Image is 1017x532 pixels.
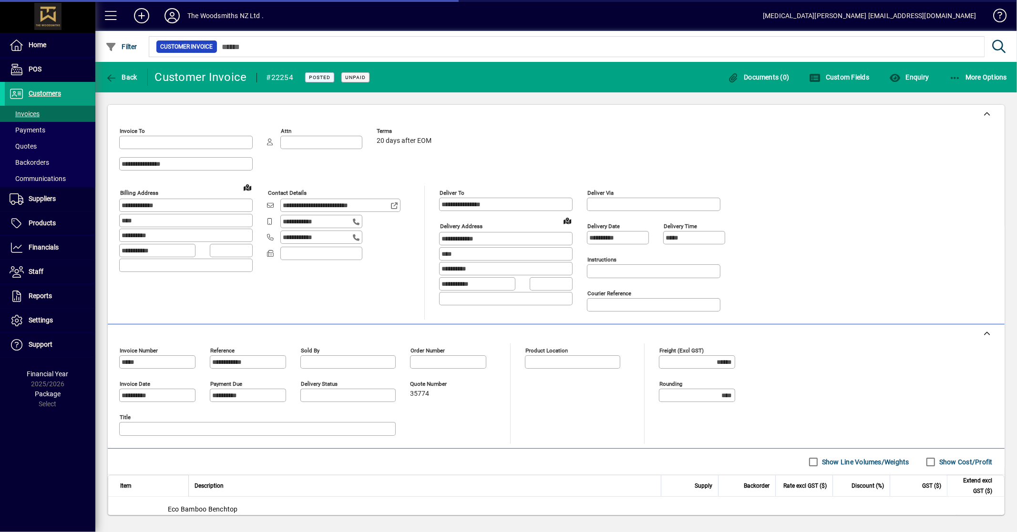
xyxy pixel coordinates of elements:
[5,187,95,211] a: Suppliers
[120,481,132,491] span: Item
[95,69,148,86] app-page-header-button: Back
[210,381,242,387] mat-label: Payment due
[937,457,993,467] label: Show Cost/Profit
[195,481,224,491] span: Description
[27,370,69,378] span: Financial Year
[29,341,52,348] span: Support
[953,475,992,496] span: Extend excl GST ($)
[411,347,445,354] mat-label: Order number
[29,292,52,300] span: Reports
[887,69,931,86] button: Enquiry
[659,381,682,387] mat-label: Rounding
[5,284,95,308] a: Reports
[587,256,616,263] mat-label: Instructions
[986,2,1005,33] a: Knowledge Base
[5,154,95,171] a: Backorders
[120,414,131,421] mat-label: Title
[695,481,712,491] span: Supply
[5,211,95,235] a: Products
[126,7,157,24] button: Add
[309,74,330,80] span: Posted
[852,481,884,491] span: Discount (%)
[587,190,614,196] mat-label: Deliver via
[10,159,49,166] span: Backorders
[377,128,434,134] span: Terms
[10,175,66,182] span: Communications
[120,347,158,354] mat-label: Invoice number
[5,106,95,122] a: Invoices
[783,481,827,491] span: Rate excl GST ($)
[725,69,792,86] button: Documents (0)
[105,43,137,50] span: Filter
[240,180,255,195] a: View on map
[29,316,53,324] span: Settings
[728,73,790,81] span: Documents (0)
[5,138,95,154] a: Quotes
[187,8,264,23] div: The Woodsmiths NZ Ltd .
[5,33,95,57] a: Home
[525,347,568,354] mat-label: Product location
[659,347,704,354] mat-label: Freight (excl GST)
[5,171,95,187] a: Communications
[10,142,37,150] span: Quotes
[587,290,631,297] mat-label: Courier Reference
[410,381,467,387] span: Quote number
[410,390,429,398] span: 35774
[889,73,929,81] span: Enquiry
[267,70,294,85] div: #22254
[10,126,45,134] span: Payments
[29,65,41,73] span: POS
[810,73,870,81] span: Custom Fields
[29,41,46,49] span: Home
[29,219,56,227] span: Products
[820,457,909,467] label: Show Line Volumes/Weights
[103,38,140,55] button: Filter
[5,309,95,332] a: Settings
[763,8,976,23] div: [MEDICAL_DATA][PERSON_NAME] [EMAIL_ADDRESS][DOMAIN_NAME]
[29,90,61,97] span: Customers
[210,347,235,354] mat-label: Reference
[922,481,941,491] span: GST ($)
[155,70,247,85] div: Customer Invoice
[377,137,431,145] span: 20 days after EOM
[5,58,95,81] a: POS
[103,69,140,86] button: Back
[560,213,575,228] a: View on map
[160,42,213,51] span: Customer Invoice
[664,223,697,230] mat-label: Delivery time
[281,128,291,134] mat-label: Attn
[807,69,872,86] button: Custom Fields
[345,74,366,80] span: Unpaid
[5,260,95,284] a: Staff
[949,73,1007,81] span: More Options
[35,390,61,398] span: Package
[301,381,338,387] mat-label: Delivery status
[5,333,95,357] a: Support
[105,73,137,81] span: Back
[10,110,40,118] span: Invoices
[5,122,95,138] a: Payments
[120,128,145,134] mat-label: Invoice To
[29,268,43,275] span: Staff
[29,243,59,251] span: Financials
[587,223,620,230] mat-label: Delivery date
[120,381,150,387] mat-label: Invoice date
[5,236,95,260] a: Financials
[440,190,464,196] mat-label: Deliver To
[157,7,187,24] button: Profile
[947,69,1010,86] button: More Options
[29,195,56,202] span: Suppliers
[301,347,319,354] mat-label: Sold by
[744,481,770,491] span: Backorder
